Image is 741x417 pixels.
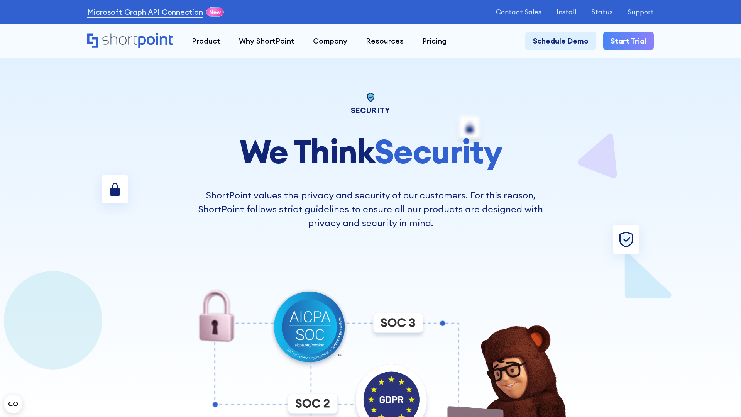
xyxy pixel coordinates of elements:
a: Home [87,33,173,49]
a: Status [591,8,613,16]
h1: We Think [185,133,556,170]
div: Resources [366,36,404,47]
a: Microsoft Graph API Connection [87,7,203,18]
button: Open CMP widget [4,395,22,413]
div: Company [313,36,347,47]
a: Start Trial [603,32,654,50]
a: Company [304,32,357,50]
div: Security [185,107,556,114]
span: Security [374,130,502,172]
a: Contact Sales [496,8,541,16]
a: Resources [357,32,413,50]
iframe: Chat Widget [702,380,741,417]
a: Product [183,32,230,50]
a: Why ShortPoint [230,32,304,50]
a: Install [557,8,577,16]
div: Product [192,36,220,47]
div: Pricing [422,36,447,47]
a: Pricing [413,32,456,50]
a: Schedule Demo [525,32,596,50]
a: Support [628,8,654,16]
p: ShortPoint values the privacy and security of our customers. For this reason, ShortPoint follows ... [185,188,556,230]
div: Why ShortPoint [239,36,294,47]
